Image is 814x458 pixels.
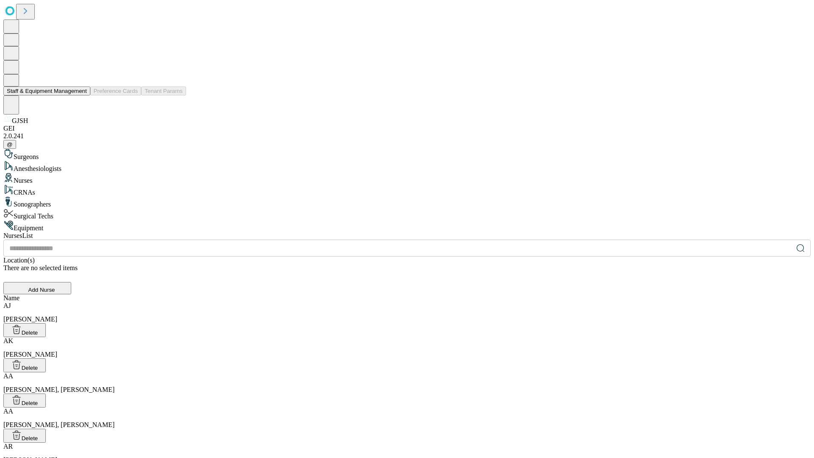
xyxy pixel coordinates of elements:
[3,394,46,408] button: Delete
[3,337,13,344] span: AK
[3,302,11,309] span: AJ
[3,429,46,443] button: Delete
[22,330,38,336] span: Delete
[22,365,38,371] span: Delete
[3,302,811,323] div: [PERSON_NAME]
[3,264,811,272] div: There are no selected items
[3,208,811,220] div: Surgical Techs
[3,125,811,132] div: GEI
[3,337,811,358] div: [PERSON_NAME]
[12,117,28,124] span: GJSH
[3,257,35,264] span: Location(s)
[3,408,811,429] div: [PERSON_NAME], [PERSON_NAME]
[3,372,13,380] span: AA
[3,161,811,173] div: Anesthesiologists
[3,282,71,294] button: Add Nurse
[28,287,55,293] span: Add Nurse
[3,372,811,394] div: [PERSON_NAME], [PERSON_NAME]
[90,87,141,95] button: Preference Cards
[3,149,811,161] div: Surgeons
[22,435,38,441] span: Delete
[3,196,811,208] div: Sonographers
[22,400,38,406] span: Delete
[3,443,13,450] span: AR
[3,294,811,302] div: Name
[3,323,46,337] button: Delete
[7,141,13,148] span: @
[3,140,16,149] button: @
[141,87,186,95] button: Tenant Params
[3,408,13,415] span: AA
[3,132,811,140] div: 2.0.241
[3,184,811,196] div: CRNAs
[3,87,90,95] button: Staff & Equipment Management
[3,358,46,372] button: Delete
[3,232,811,240] div: Nurses List
[3,220,811,232] div: Equipment
[3,173,811,184] div: Nurses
